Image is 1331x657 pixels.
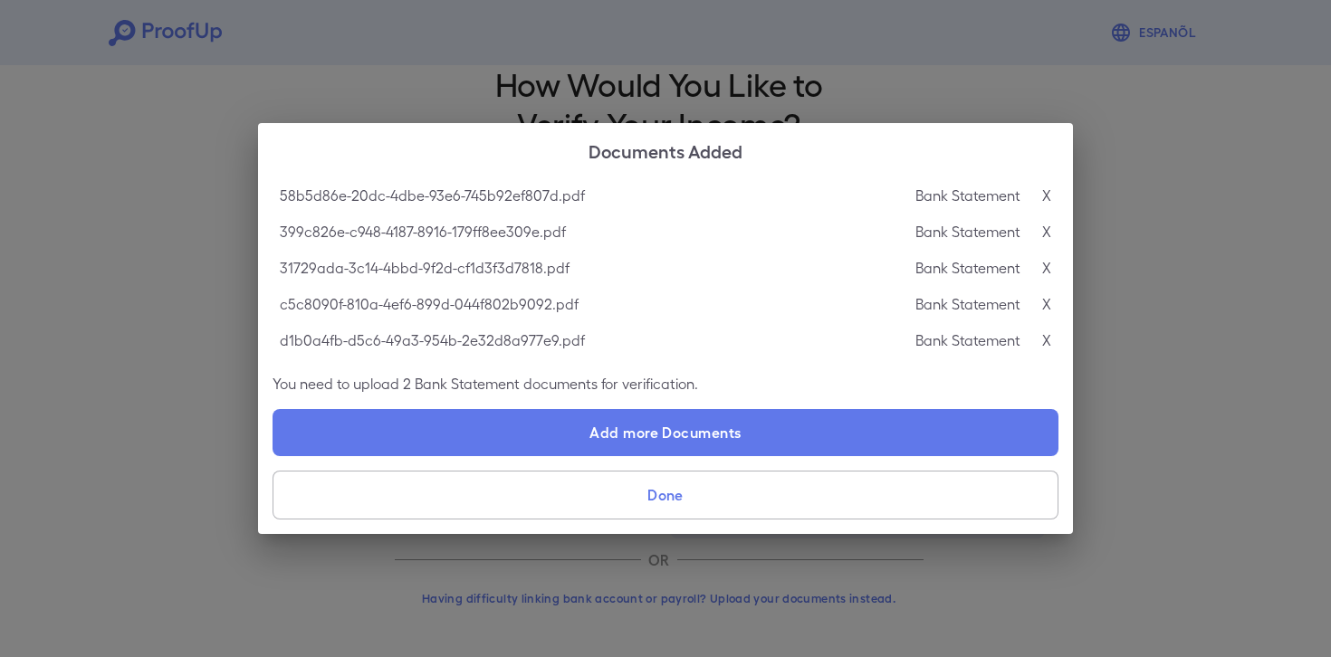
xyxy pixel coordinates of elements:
p: Bank Statement [915,221,1020,243]
p: X [1042,329,1051,351]
p: Bank Statement [915,329,1020,351]
p: c5c8090f-810a-4ef6-899d-044f802b9092.pdf [280,293,579,315]
p: Bank Statement [915,185,1020,206]
p: X [1042,257,1051,279]
p: X [1042,185,1051,206]
label: Add more Documents [273,409,1058,456]
p: 399c826e-c948-4187-8916-179ff8ee309e.pdf [280,221,566,243]
p: Bank Statement [915,293,1020,315]
p: Bank Statement [915,257,1020,279]
p: X [1042,293,1051,315]
h2: Documents Added [258,123,1073,177]
p: You need to upload 2 Bank Statement documents for verification. [273,373,1058,395]
p: X [1042,221,1051,243]
p: 58b5d86e-20dc-4dbe-93e6-745b92ef807d.pdf [280,185,585,206]
p: d1b0a4fb-d5c6-49a3-954b-2e32d8a977e9.pdf [280,329,585,351]
button: Done [273,471,1058,519]
p: 31729ada-3c14-4bbd-9f2d-cf1d3f3d7818.pdf [280,257,570,279]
